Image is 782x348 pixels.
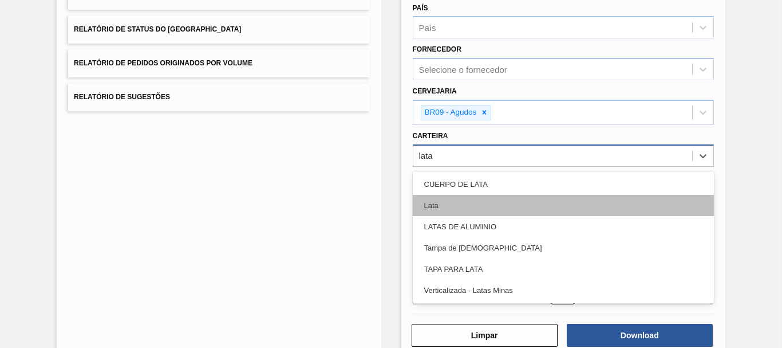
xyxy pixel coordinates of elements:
[413,87,457,95] label: Cervejaria
[413,45,461,53] label: Fornecedor
[567,324,713,347] button: Download
[413,259,714,280] div: TAPA PARA LATA
[413,132,448,140] label: Carteira
[413,280,714,301] div: Verticalizada - Latas Minas
[421,105,479,120] div: BR09 - Agudos
[413,195,714,216] div: Lata
[68,83,369,111] button: Relatório de Sugestões
[412,324,558,347] button: Limpar
[74,93,170,101] span: Relatório de Sugestões
[74,59,252,67] span: Relatório de Pedidos Originados por Volume
[413,4,428,12] label: País
[74,25,241,33] span: Relatório de Status do [GEOGRAPHIC_DATA]
[413,174,714,195] div: CUERPO DE LATA
[413,237,714,259] div: Tampa de [DEMOGRAPHIC_DATA]
[419,65,507,75] div: Selecione o fornecedor
[68,49,369,77] button: Relatório de Pedidos Originados por Volume
[413,216,714,237] div: LATAS DE ALUMINIO
[68,15,369,44] button: Relatório de Status do [GEOGRAPHIC_DATA]
[419,23,436,33] div: País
